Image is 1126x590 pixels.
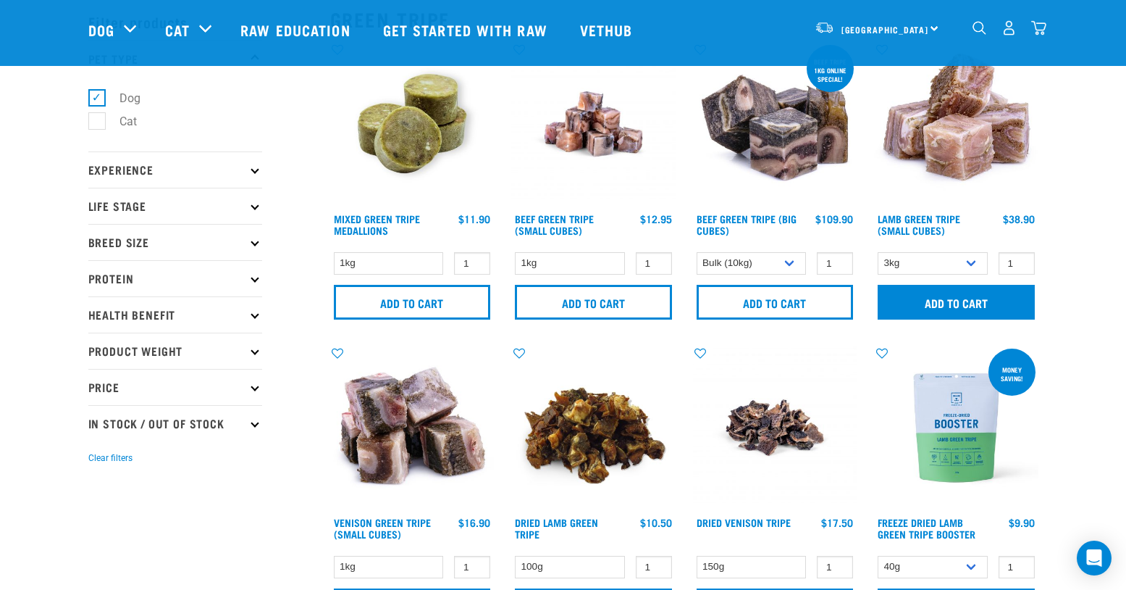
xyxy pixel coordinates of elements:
img: 1133 Green Tripe Lamb Small Cubes 01 [874,42,1038,207]
input: 1 [999,556,1035,578]
input: 1 [636,556,672,578]
a: Freeze Dried Lamb Green Tripe Booster [878,520,975,536]
span: [GEOGRAPHIC_DATA] [841,27,929,32]
img: Pile Of Dried Lamb Tripe For Pets [511,346,676,510]
input: 1 [999,252,1035,275]
a: Beef Green Tripe (Big Cubes) [697,216,797,233]
input: 1 [454,252,490,275]
div: Beef tripe 1kg online special! [807,51,854,90]
div: $11.90 [458,213,490,225]
p: Price [88,369,262,405]
div: $10.50 [640,517,672,528]
div: $17.50 [821,517,853,528]
img: Freeze Dried Lamb Green Tripe [874,346,1038,510]
p: Product Weight [88,333,262,369]
label: Dog [96,89,146,107]
a: Beef Green Tripe (Small Cubes) [515,216,594,233]
div: Money saving! [988,359,1035,389]
a: Venison Green Tripe (Small Cubes) [334,520,431,536]
img: 1079 Green Tripe Venison 01 [330,346,495,510]
div: $9.90 [1009,517,1035,528]
input: Add to cart [515,285,672,320]
div: $38.90 [1003,213,1035,225]
img: user.png [1001,20,1017,36]
p: In Stock / Out Of Stock [88,405,262,441]
input: 1 [636,252,672,275]
a: Dried Lamb Green Tripe [515,520,598,536]
button: Clear filters [88,452,133,465]
p: Experience [88,151,262,188]
a: Get started with Raw [369,1,566,59]
p: Life Stage [88,188,262,224]
a: Raw Education [226,1,368,59]
div: $109.90 [815,213,853,225]
input: 1 [454,556,490,578]
input: Add to cart [697,285,854,320]
a: Dog [88,19,114,41]
a: Dried Venison Tripe [697,520,791,525]
p: Breed Size [88,224,262,260]
div: $12.95 [640,213,672,225]
img: home-icon@2x.png [1031,20,1046,36]
input: 1 [817,252,853,275]
input: Add to cart [334,285,491,320]
img: home-icon-1@2x.png [972,21,986,35]
img: Dried Vension Tripe 1691 [693,346,857,510]
label: Cat [96,112,143,130]
a: Cat [165,19,190,41]
a: Mixed Green Tripe Medallions [334,216,420,233]
div: Open Intercom Messenger [1077,541,1112,576]
img: 1044 Green Tripe Beef [693,42,857,207]
img: Mixed Green Tripe [330,42,495,207]
div: $16.90 [458,517,490,528]
p: Health Benefit [88,296,262,333]
img: Beef Tripe Bites 1634 [511,42,676,207]
input: 1 [817,556,853,578]
img: van-moving.png [815,21,834,34]
input: Add to cart [878,285,1035,320]
a: Vethub [566,1,651,59]
p: Protein [88,260,262,296]
a: Lamb Green Tripe (Small Cubes) [878,216,960,233]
